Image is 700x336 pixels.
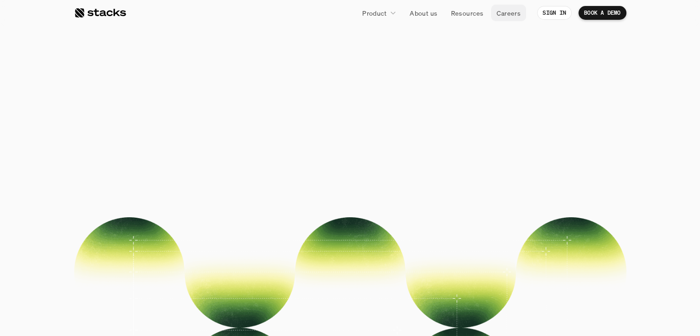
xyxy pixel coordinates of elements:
a: About us [404,5,443,21]
span: books. [378,75,498,116]
a: Careers [491,5,526,21]
p: Product [362,8,387,18]
p: Careers [497,8,521,18]
p: Help your team close the books faster. From centralized workflows to automated reconciliations, W... [217,172,483,214]
p: BOOK A DEMO [584,10,621,16]
a: BOOK A DEMO [308,229,392,252]
span: Close [202,75,304,116]
p: SIGN IN [543,10,566,16]
p: Resources [451,8,483,18]
a: Resources [445,5,489,21]
span: the [339,116,398,157]
span: the [311,75,370,116]
a: BOOK A DEMO [579,6,626,20]
p: About us [410,8,437,18]
p: BOOK A DEMO [324,233,376,247]
span: Without [180,116,331,157]
span: chaos. [405,116,520,157]
a: SIGN IN [537,6,572,20]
